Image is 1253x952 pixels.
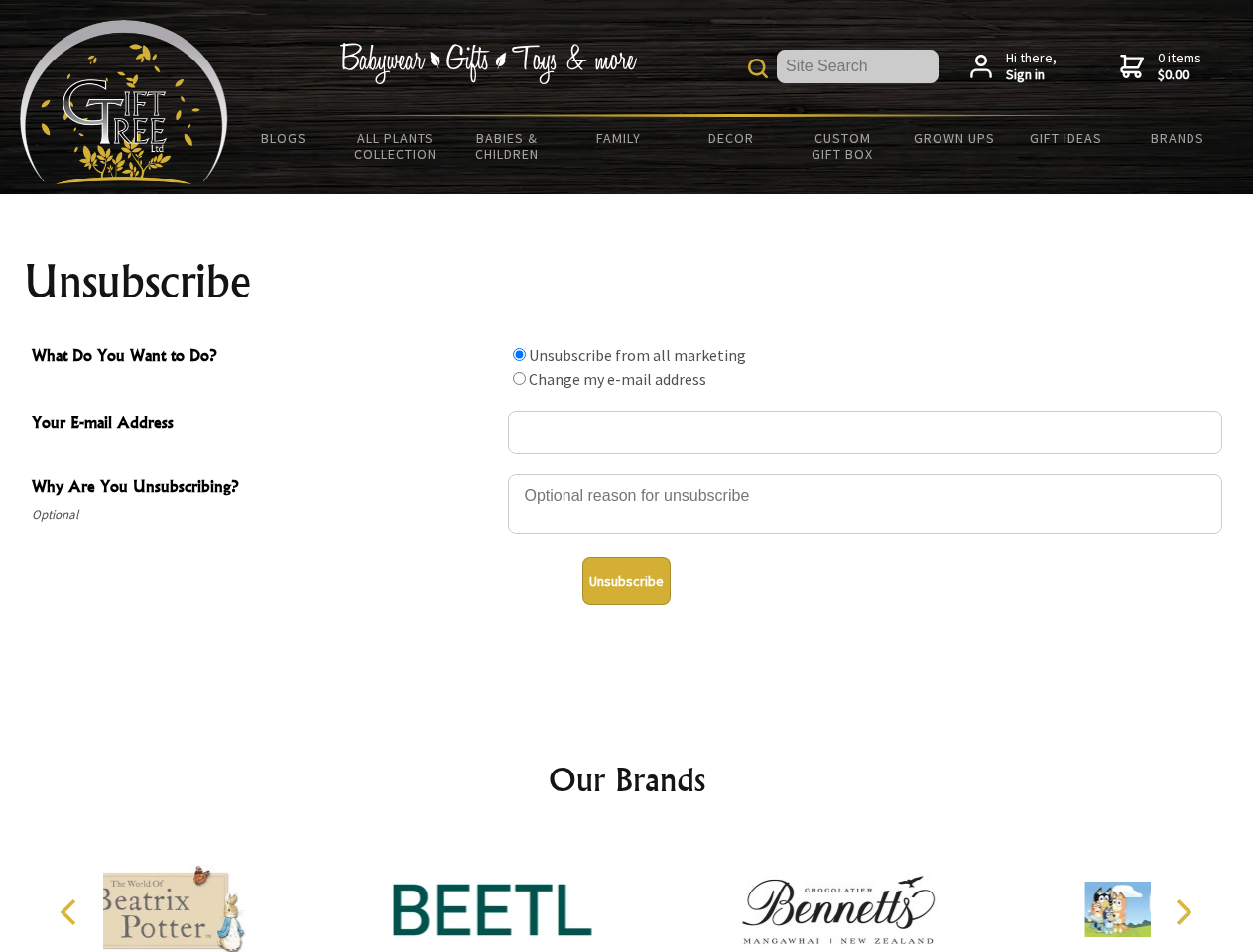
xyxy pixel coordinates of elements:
[50,891,93,934] button: Previous
[1010,117,1122,159] a: Gift Ideas
[529,345,746,365] label: Unsubscribe from all marketing
[1161,891,1204,934] button: Next
[339,43,637,84] img: Babywear - Gifts - Toys & more
[508,474,1222,534] textarea: Why Are You Unsubscribing?
[513,348,526,361] input: What Do You Want to Do?
[340,117,452,175] a: All Plants Collection
[513,372,526,385] input: What Do You Want to Do?
[898,117,1010,159] a: Grown Ups
[1006,50,1057,84] span: Hi there,
[748,59,768,78] img: product search
[32,474,498,503] span: Why Are You Unsubscribing?
[1120,50,1201,84] a: 0 items$0.00
[1158,66,1201,84] strong: $0.00
[32,503,498,527] span: Optional
[228,117,340,159] a: BLOGS
[787,117,899,175] a: Custom Gift Box
[529,369,706,389] label: Change my e-mail address
[32,343,498,372] span: What Do You Want to Do?
[777,50,939,83] input: Site Search
[1122,117,1234,159] a: Brands
[32,411,498,439] span: Your E-mail Address
[970,50,1057,84] a: Hi there,Sign in
[20,20,228,184] img: Babyware - Gifts - Toys and more...
[1158,49,1201,84] span: 0 items
[564,117,676,159] a: Family
[40,756,1214,803] h2: Our Brands
[675,117,787,159] a: Decor
[582,557,671,605] button: Unsubscribe
[1006,66,1057,84] strong: Sign in
[24,258,1230,305] h1: Unsubscribe
[451,117,564,175] a: Babies & Children
[508,411,1222,454] input: Your E-mail Address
